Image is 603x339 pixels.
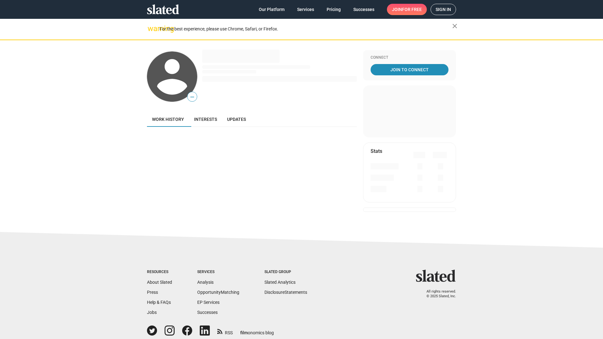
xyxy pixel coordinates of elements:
a: Updates [222,112,251,127]
a: About Slated [147,280,172,285]
a: Successes [197,310,218,315]
a: Pricing [322,4,346,15]
a: Our Platform [254,4,290,15]
a: OpportunityMatching [197,290,239,295]
a: Work history [147,112,189,127]
a: Press [147,290,158,295]
a: EP Services [197,300,220,305]
span: Join To Connect [372,64,447,75]
span: film [240,330,248,335]
a: Slated Analytics [264,280,296,285]
a: Help & FAQs [147,300,171,305]
span: Updates [227,117,246,122]
div: Resources [147,270,172,275]
a: Successes [348,4,379,15]
div: For the best experience, please use Chrome, Safari, or Firefox. [160,25,452,33]
span: for free [402,4,422,15]
span: Services [297,4,314,15]
div: Slated Group [264,270,307,275]
a: Services [292,4,319,15]
a: Jobs [147,310,157,315]
a: DisclosureStatements [264,290,307,295]
mat-icon: close [451,22,459,30]
mat-card-title: Stats [371,148,382,154]
div: Connect [371,55,448,60]
a: Joinfor free [387,4,427,15]
a: RSS [217,326,233,336]
span: — [187,93,197,101]
div: Services [197,270,239,275]
span: Work history [152,117,184,122]
span: Successes [353,4,374,15]
p: All rights reserved. © 2025 Slated, Inc. [420,289,456,299]
a: Join To Connect [371,64,448,75]
a: filmonomics blog [240,325,274,336]
mat-icon: warning [148,25,155,32]
span: Interests [194,117,217,122]
span: Sign in [436,4,451,15]
a: Analysis [197,280,214,285]
span: Pricing [327,4,341,15]
a: Interests [189,112,222,127]
a: Sign in [431,4,456,15]
span: Our Platform [259,4,285,15]
span: Join [392,4,422,15]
